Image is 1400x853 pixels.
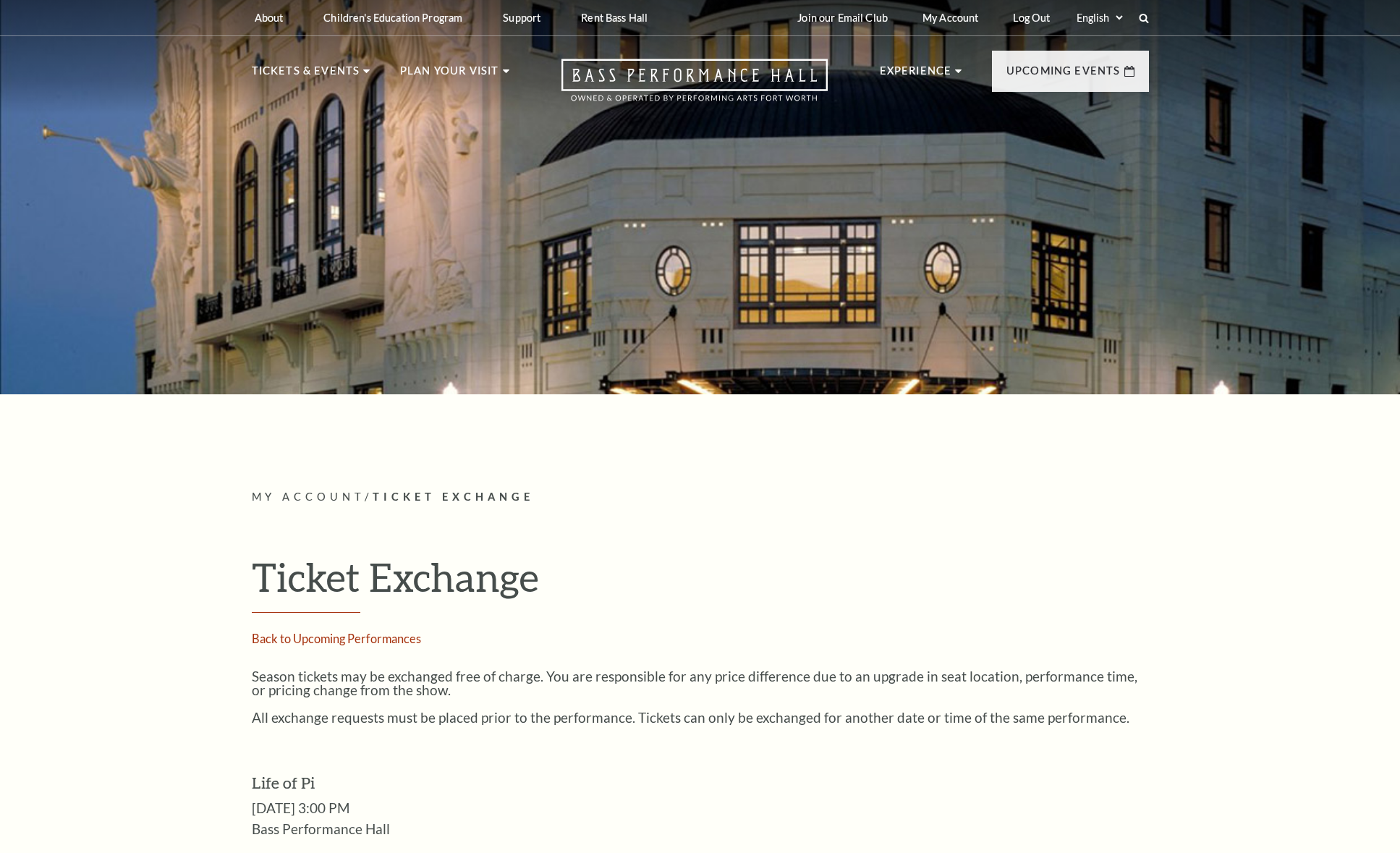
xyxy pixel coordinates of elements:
span: Ticket Exchange [373,491,534,503]
a: Back to Upcoming Performances [252,632,421,645]
span: My Account [252,491,365,503]
p: Children's Education Program [323,12,462,24]
p: / [252,488,1149,506]
p: Tickets & Events [252,62,360,88]
h3: Life of Pi [252,772,1149,794]
span: Bass Performance Hall [252,820,390,837]
p: About [255,12,284,24]
p: Support [503,12,540,24]
span: [DATE] 3:00 PM [252,799,349,816]
p: Upcoming Events [1006,62,1121,88]
p: All exchange requests must be placed prior to the performance. Tickets can only be exchanged for ... [252,710,1149,724]
p: Plan Your Visit [400,62,499,88]
p: Rent Bass Hall [581,12,648,24]
p: Season tickets may be exchanged free of charge. You are responsible for any price difference due ... [252,669,1149,697]
p: Experience [880,62,952,88]
select: Select: [1074,11,1125,25]
h1: Ticket Exchange [252,553,1149,613]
